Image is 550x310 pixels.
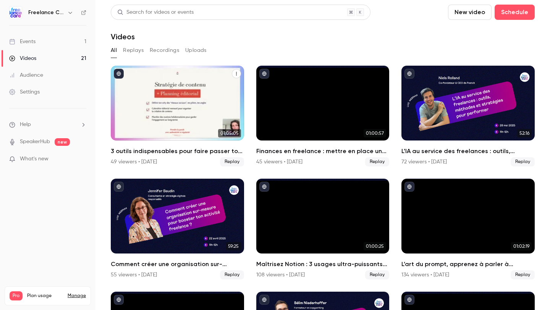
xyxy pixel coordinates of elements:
[511,242,532,250] span: 01:02:19
[256,271,305,279] div: 108 viewers • [DATE]
[185,44,207,57] button: Uploads
[111,32,135,41] h1: Videos
[401,271,449,279] div: 134 viewers • [DATE]
[27,293,63,299] span: Plan usage
[256,66,390,166] li: Finances en freelance : mettre en place un système simple pour tout piloter
[256,179,390,279] a: 01:00:25Maîtrisez Notion : 3 usages ultra-puissants pour piloter votre activité de freelance108 v...
[256,158,302,166] div: 45 viewers • [DATE]
[226,242,241,250] span: 59:25
[111,158,157,166] div: 49 viewers • [DATE]
[111,66,244,166] a: 01:05:053 outils indispensables pour faire passer ton activité freelance au niveau supérieur49 vi...
[218,129,241,137] span: 01:05:05
[123,44,144,57] button: Replays
[111,66,244,166] li: 3 outils indispensables pour faire passer ton activité freelance au niveau supérieur
[401,260,535,269] h2: L’art du prompt, apprenez à parler à ChatGPT comme un expert
[511,157,535,166] span: Replay
[9,38,36,45] div: Events
[401,179,535,279] a: 01:02:19L’art du prompt, apprenez à parler à ChatGPT comme un expert134 viewers • [DATE]Replay
[401,179,535,279] li: L’art du prompt, apprenez à parler à ChatGPT comme un expert
[401,66,535,166] li: L’IA au service des freelances : outils, méthodes et stratégies pour performer
[259,295,269,305] button: published
[117,8,194,16] div: Search for videos or events
[9,121,86,129] li: help-dropdown-opener
[220,270,244,279] span: Replay
[220,157,244,166] span: Replay
[259,69,269,79] button: published
[401,158,447,166] div: 72 viewers • [DATE]
[111,5,535,305] section: Videos
[365,157,389,166] span: Replay
[517,129,532,137] span: 52:16
[256,147,390,156] h2: Finances en freelance : mettre en place un système simple pour tout piloter
[256,179,390,279] li: Maîtrisez Notion : 3 usages ultra-puissants pour piloter votre activité de freelance
[111,271,157,279] div: 55 viewers • [DATE]
[404,295,414,305] button: published
[401,66,535,166] a: 52:16L’IA au service des freelances : outils, méthodes et stratégies pour performer72 viewers • [...
[495,5,535,20] button: Schedule
[365,270,389,279] span: Replay
[401,147,535,156] h2: L’IA au service des freelances : outils, méthodes et stratégies pour performer
[404,69,414,79] button: published
[77,156,86,163] iframe: Noticeable Trigger
[448,5,492,20] button: New video
[55,138,70,146] span: new
[114,69,124,79] button: published
[20,138,50,146] a: SpeakerHub
[68,293,86,299] a: Manage
[9,88,40,96] div: Settings
[111,147,244,156] h2: 3 outils indispensables pour faire passer ton activité freelance au niveau supérieur
[404,182,414,192] button: published
[364,129,386,137] span: 01:00:57
[10,6,22,19] img: Freelance Care
[9,71,43,79] div: Audience
[256,66,390,166] a: 01:00:57Finances en freelance : mettre en place un système simple pour tout piloter45 viewers • [...
[111,260,244,269] h2: Comment créer une organisation sur-mesure pour booster ton activité freelance ?
[9,55,36,62] div: Videos
[111,44,117,57] button: All
[114,295,124,305] button: published
[114,182,124,192] button: published
[28,9,64,16] h6: Freelance Care
[364,242,386,250] span: 01:00:25
[111,179,244,279] li: Comment créer une organisation sur-mesure pour booster ton activité freelance ?
[10,291,23,300] span: Pro
[20,121,31,129] span: Help
[256,260,390,269] h2: Maîtrisez Notion : 3 usages ultra-puissants pour piloter votre activité de freelance
[259,182,269,192] button: published
[111,179,244,279] a: 59:25Comment créer une organisation sur-mesure pour booster ton activité freelance ?55 viewers • ...
[20,155,49,163] span: What's new
[150,44,179,57] button: Recordings
[511,270,535,279] span: Replay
